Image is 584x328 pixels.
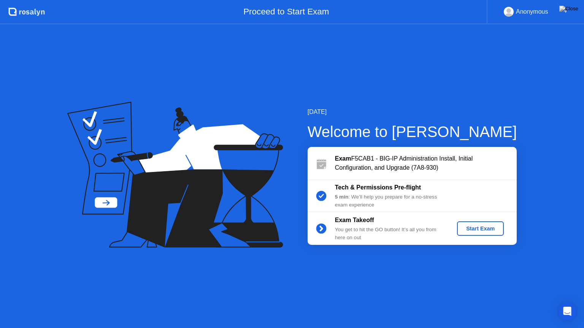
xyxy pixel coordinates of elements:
div: You get to hit the GO button! It’s all you from here on out [335,226,444,241]
b: Exam Takeoff [335,217,374,223]
div: F5CAB1 - BIG-IP Administration Install, Initial Configuration, and Upgrade (7A8-930) [335,154,517,172]
b: 5 min [335,194,349,200]
div: Open Intercom Messenger [558,302,576,320]
img: Close [559,6,578,12]
b: Tech & Permissions Pre-flight [335,184,421,191]
div: Start Exam [460,225,501,232]
div: [DATE] [308,107,517,117]
b: Exam [335,155,351,162]
div: Welcome to [PERSON_NAME] [308,120,517,143]
div: : We’ll help you prepare for a no-stress exam experience [335,193,444,209]
button: Start Exam [457,221,504,236]
div: Anonymous [516,7,548,17]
